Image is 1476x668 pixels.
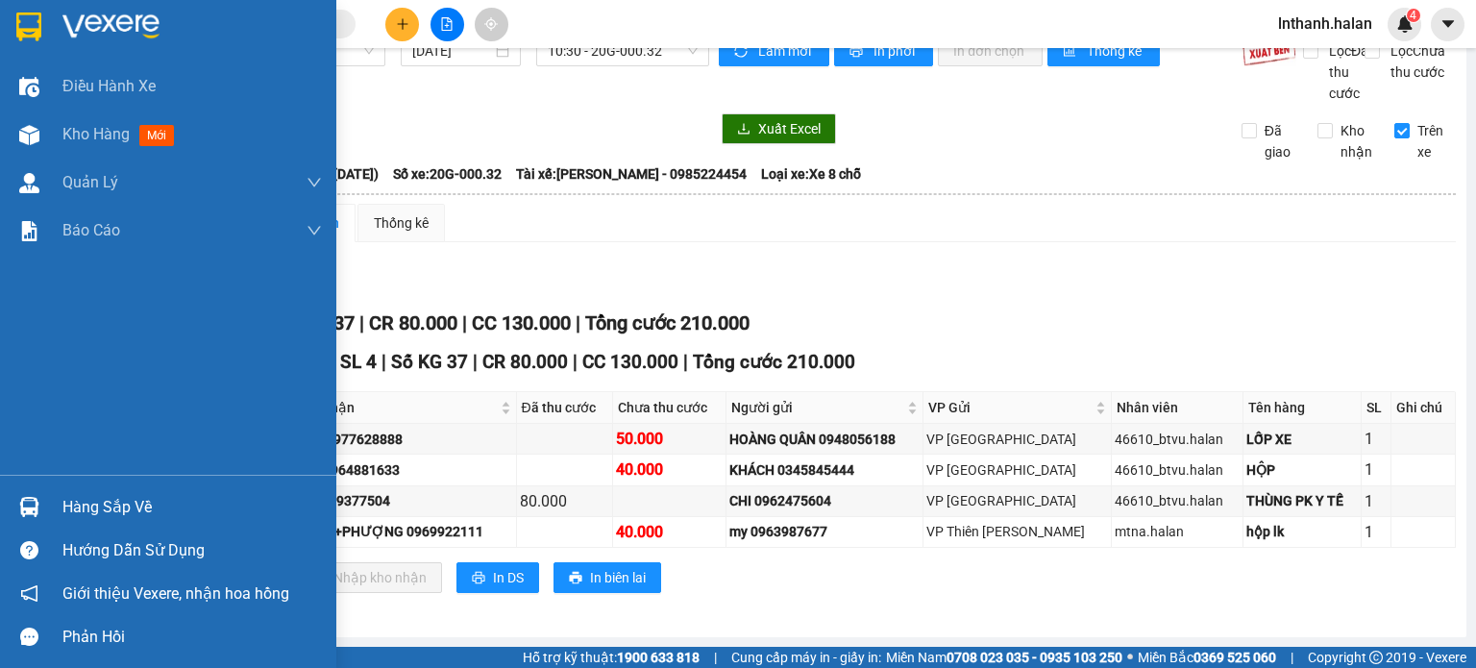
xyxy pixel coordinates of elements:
[280,459,512,481] div: HƯNG 0964881633
[590,567,646,588] span: In biên lai
[729,521,920,542] div: my 0963987677
[516,163,747,185] span: Tài xế: [PERSON_NAME] - 0985224454
[19,77,39,97] img: warehouse-icon
[307,175,322,190] span: down
[1333,120,1380,162] span: Kho nhận
[20,584,38,603] span: notification
[62,536,322,565] div: Hướng dẫn sử dụng
[926,429,1108,450] div: VP [GEOGRAPHIC_DATA]
[714,647,717,668] span: |
[616,427,723,451] div: 50.000
[683,351,688,373] span: |
[1439,15,1457,33] span: caret-down
[573,351,578,373] span: |
[849,44,866,60] span: printer
[139,125,174,146] span: mới
[947,650,1122,665] strong: 0708 023 035 - 0935 103 250
[1127,654,1133,661] span: ⚪️
[1257,120,1304,162] span: Đã giao
[1193,650,1276,665] strong: 0369 525 060
[1365,489,1388,513] div: 1
[391,351,468,373] span: Số KG 37
[62,218,120,242] span: Báo cáo
[719,36,829,66] button: syncLàm mới
[16,12,41,41] img: logo-vxr
[20,541,38,559] span: question-circle
[928,397,1092,418] span: VP Gửi
[1365,458,1388,482] div: 1
[1246,490,1358,511] div: THÙNG PK Y TẾ
[1369,651,1383,664] span: copyright
[280,429,512,450] div: TUYỂN 0977628888
[1063,44,1079,60] span: bar-chart
[923,517,1112,548] td: VP Thiên Đường Bảo Sơn
[440,17,454,31] span: file-add
[722,113,836,144] button: downloadXuất Excel
[385,8,419,41] button: plus
[926,521,1108,542] div: VP Thiên [PERSON_NAME]
[1383,40,1457,83] span: Lọc Chưa thu cước
[1087,40,1144,62] span: Thống kê
[381,351,386,373] span: |
[1115,429,1240,450] div: 46610_btvu.halan
[1138,647,1276,668] span: Miền Bắc
[1115,521,1240,542] div: mtna.halan
[456,562,539,593] button: printerIn DS
[1362,392,1391,424] th: SL
[1321,40,1371,104] span: Lọc Đã thu cước
[616,458,723,482] div: 40.000
[926,459,1108,481] div: VP [GEOGRAPHIC_DATA]
[19,221,39,241] img: solution-icon
[20,628,38,646] span: message
[926,490,1108,511] div: VP [GEOGRAPHIC_DATA]
[62,623,322,652] div: Phản hồi
[1047,36,1160,66] button: bar-chartThống kê
[616,520,723,544] div: 40.000
[1242,36,1296,66] img: 9k=
[1431,8,1464,41] button: caret-down
[737,122,750,137] span: download
[548,37,699,65] span: 10:30 - 20G-000.32
[761,163,861,185] span: Loại xe: Xe 8 chỗ
[731,647,881,668] span: Cung cấp máy in - giấy in:
[359,311,364,334] span: |
[484,17,498,31] span: aim
[1410,9,1416,22] span: 4
[834,36,933,66] button: printerIn phơi
[396,17,409,31] span: plus
[576,311,580,334] span: |
[1246,521,1358,542] div: hộp lk
[517,392,613,424] th: Đã thu cước
[19,497,39,517] img: warehouse-icon
[62,581,289,606] span: Giới thiệu Vexere, nhận hoa hồng
[873,40,918,62] span: In phơi
[758,40,814,62] span: Làm mới
[523,647,700,668] span: Hỗ trợ kỹ thuật:
[758,118,821,139] span: Xuất Excel
[473,351,478,373] span: |
[617,650,700,665] strong: 1900 633 818
[582,351,678,373] span: CC 130.000
[613,392,726,424] th: Chưa thu cước
[493,567,524,588] span: In DS
[62,170,118,194] span: Quản Lý
[729,490,920,511] div: CHI 0962475604
[462,311,467,334] span: |
[475,8,508,41] button: aim
[553,562,661,593] button: printerIn biên lai
[282,397,496,418] span: Người nhận
[1391,392,1456,424] th: Ghi chú
[19,173,39,193] img: warehouse-icon
[369,311,457,334] span: CR 80.000
[734,44,750,60] span: sync
[1365,520,1388,544] div: 1
[280,521,512,542] div: CƯỜNG +PHƯỢNG 0969922111
[374,212,429,234] div: Thống kê
[62,74,156,98] span: Điều hành xe
[1407,9,1420,22] sup: 4
[729,429,920,450] div: HOÀNG QUÂN 0948056188
[1246,429,1358,450] div: LỐP XE
[307,223,322,238] span: down
[1291,647,1293,668] span: |
[886,647,1122,668] span: Miền Nam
